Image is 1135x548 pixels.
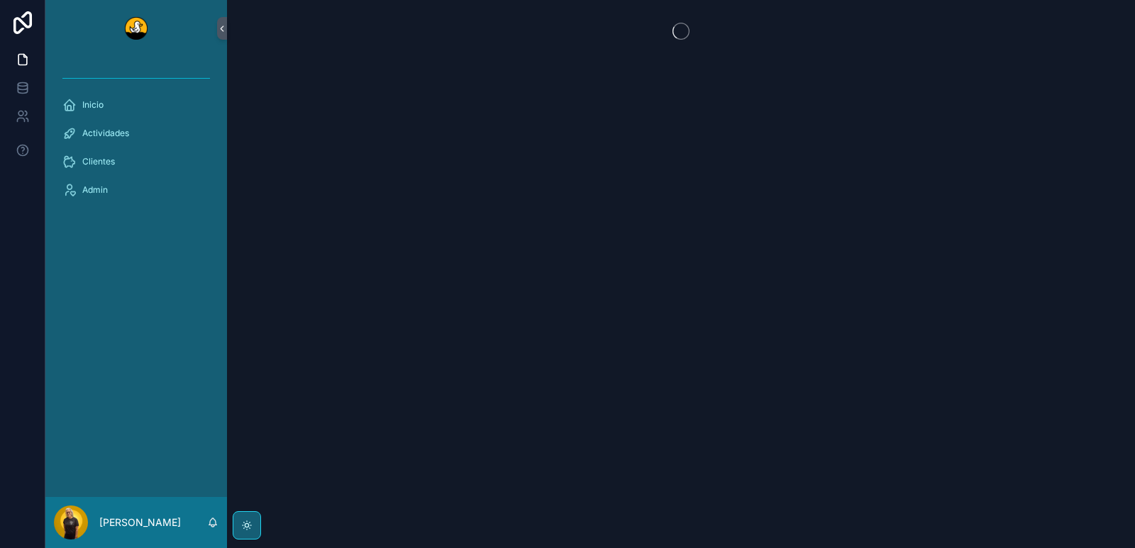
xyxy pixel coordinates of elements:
a: Admin [54,177,218,203]
img: App logo [125,17,148,40]
span: Clientes [82,156,115,167]
span: Inicio [82,99,104,111]
a: Actividades [54,121,218,146]
p: [PERSON_NAME] [99,515,181,530]
a: Clientes [54,149,218,174]
div: scrollable content [45,57,227,221]
span: Admin [82,184,108,196]
span: Actividades [82,128,129,139]
a: Inicio [54,92,218,118]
